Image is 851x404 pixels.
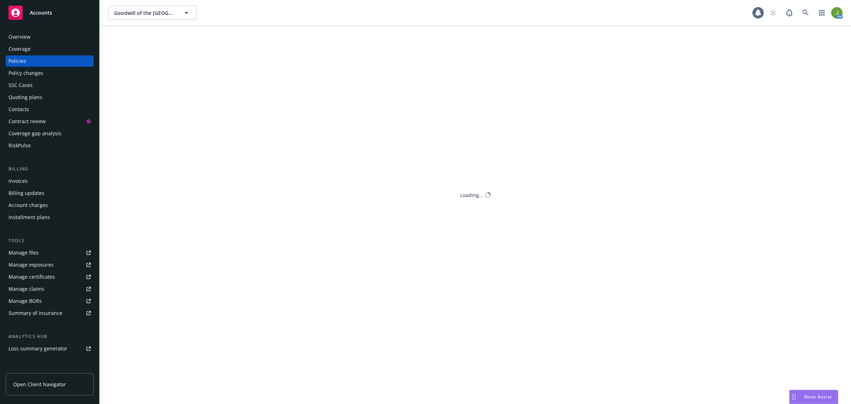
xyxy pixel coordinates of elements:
[114,9,176,17] span: Goodwill of the [GEOGRAPHIC_DATA]
[6,43,94,55] a: Coverage
[6,80,94,91] a: SSC Cases
[9,307,62,319] div: Summary of insurance
[6,343,94,354] a: Loss summary generator
[9,283,44,295] div: Manage claims
[6,140,94,151] a: RiskPulse
[9,187,44,199] div: Billing updates
[6,200,94,211] a: Account charges
[9,128,61,139] div: Coverage gap analysis
[6,3,94,23] a: Accounts
[766,6,780,20] a: Start snowing
[6,295,94,307] a: Manage BORs
[789,390,838,404] button: Nova Assist
[6,237,94,244] div: Tools
[9,271,55,283] div: Manage certificates
[9,31,30,43] div: Overview
[9,80,33,91] div: SSC Cases
[799,6,813,20] a: Search
[9,140,31,151] div: RiskPulse
[6,67,94,79] a: Policy changes
[9,175,28,187] div: Invoices
[460,191,483,199] div: Loading...
[9,67,43,79] div: Policy changes
[9,343,67,354] div: Loss summary generator
[9,116,46,127] div: Contract review
[6,212,94,223] a: Installment plans
[6,175,94,187] a: Invoices
[6,307,94,319] a: Summary of insurance
[9,104,29,115] div: Contacts
[30,10,52,16] span: Accounts
[9,259,54,271] div: Manage exposures
[6,92,94,103] a: Quoting plans
[6,333,94,340] div: Analytics hub
[815,6,829,20] a: Switch app
[6,128,94,139] a: Coverage gap analysis
[804,394,832,400] span: Nova Assist
[6,116,94,127] a: Contract review
[13,381,66,388] span: Open Client Navigator
[6,55,94,67] a: Policies
[782,6,796,20] a: Report a Bug
[9,295,42,307] div: Manage BORs
[6,187,94,199] a: Billing updates
[9,212,50,223] div: Installment plans
[831,7,842,18] img: photo
[790,390,799,404] div: Drag to move
[6,31,94,43] a: Overview
[9,92,42,103] div: Quoting plans
[9,247,39,258] div: Manage files
[108,6,197,20] button: Goodwill of the [GEOGRAPHIC_DATA]
[6,271,94,283] a: Manage certificates
[6,165,94,173] div: Billing
[6,247,94,258] a: Manage files
[6,259,94,271] a: Manage exposures
[6,104,94,115] a: Contacts
[9,55,26,67] div: Policies
[9,200,48,211] div: Account charges
[9,43,30,55] div: Coverage
[6,283,94,295] a: Manage claims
